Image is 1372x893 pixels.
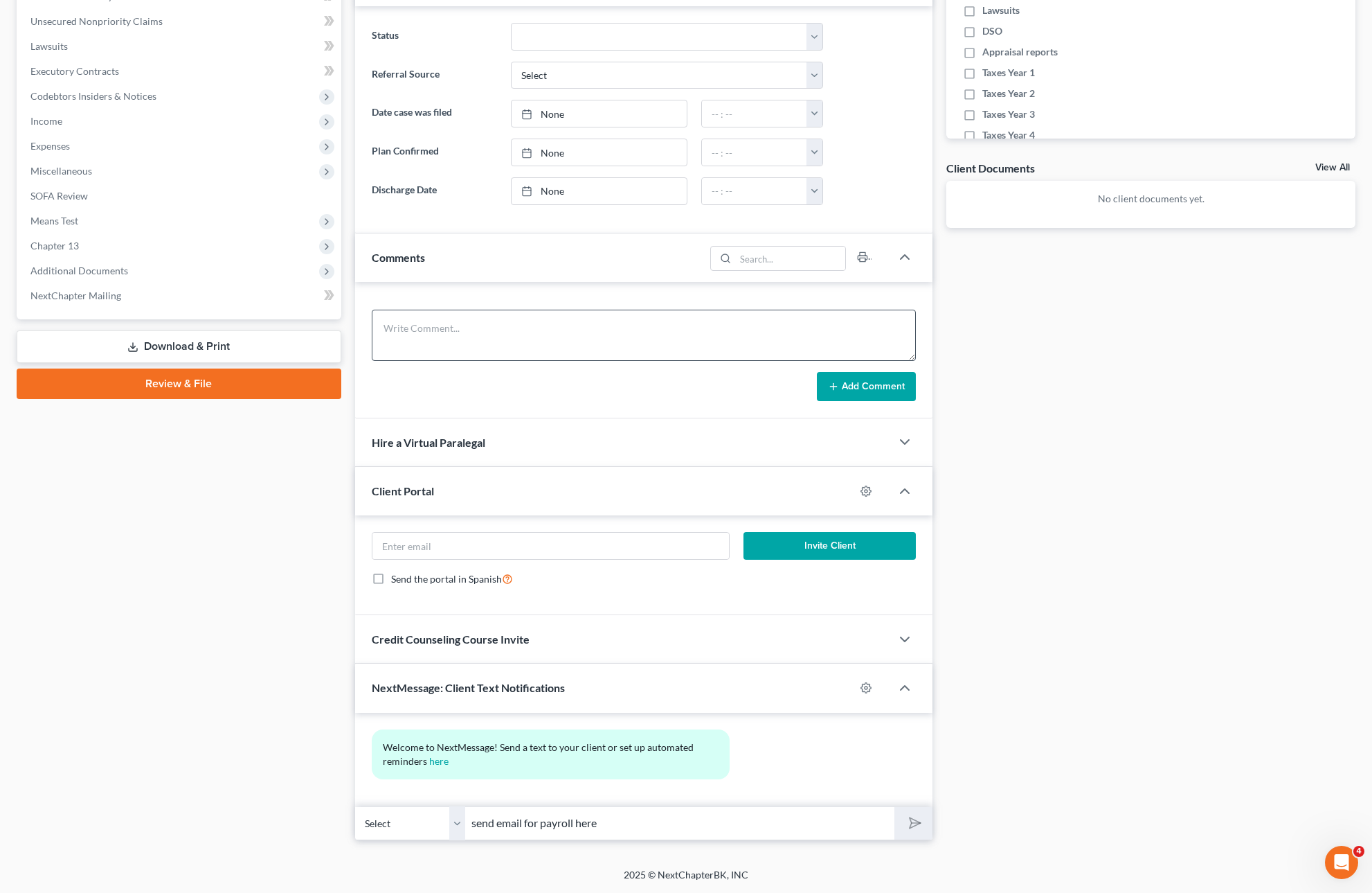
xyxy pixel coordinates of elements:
a: SOFA Review [19,184,341,209]
input: -- : -- [702,100,807,127]
a: Lawsuits [19,34,341,59]
a: NextChapter Mailing [19,283,341,308]
div: 2025 © NextChapterBK, INC [291,868,1081,893]
a: here [429,755,449,767]
span: 4 [1353,846,1364,857]
a: Unsecured Nonpriority Claims [19,9,341,34]
span: Send the portal in Spanish [391,573,502,585]
span: Taxes Year 3 [982,107,1035,121]
label: Date case was filed [365,100,505,127]
a: Executory Contracts [19,59,341,84]
label: Referral Source [365,62,505,89]
span: NextMessage: Client Text Notifications [372,681,565,694]
span: SOFA Review [30,190,88,202]
input: -- : -- [702,178,807,204]
span: Unsecured Nonpriority Claims [30,15,163,27]
input: Say something... [466,806,895,840]
a: None [512,178,687,204]
label: Plan Confirmed [365,139,505,166]
span: Taxes Year 4 [982,128,1035,142]
input: -- : -- [702,139,807,166]
span: Lawsuits [982,3,1020,17]
span: Hire a Virtual Paralegal [372,436,485,449]
button: Add Comment [817,372,916,401]
span: Means Test [30,215,78,227]
button: Invite Client [743,532,916,560]
span: Taxes Year 1 [982,66,1035,80]
label: Status [365,23,505,51]
span: Credit Counseling Course Invite [372,633,530,646]
a: View All [1315,163,1350,173]
label: Discharge Date [365,177,505,205]
a: Download & Print [17,330,341,363]
span: Income [30,115,62,127]
span: Expenses [30,140,70,152]
span: Additional Documents [30,265,128,276]
span: Appraisal reports [982,45,1058,59]
span: Codebtors Insiders & Notices [30,90,156,102]
input: Search... [736,247,846,270]
span: Executory Contracts [30,65,119,77]
span: Miscellaneous [30,165,92,177]
span: DSO [982,24,1002,38]
div: Client Documents [946,161,1035,175]
span: Taxes Year 2 [982,87,1035,100]
span: Welcome to NextMessage! Send a text to your client or set up automated reminders [383,741,696,767]
p: No client documents yet. [957,192,1344,206]
a: None [512,139,687,166]
span: Comments [372,251,425,264]
a: None [512,100,687,127]
span: Chapter 13 [30,240,79,251]
span: NextChapter Mailing [30,290,121,301]
iframe: Intercom live chat [1325,846,1358,879]
a: Review & File [17,369,341,399]
input: Enter email [372,533,730,559]
span: Lawsuits [30,40,68,52]
span: Client Portal [372,484,434,497]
